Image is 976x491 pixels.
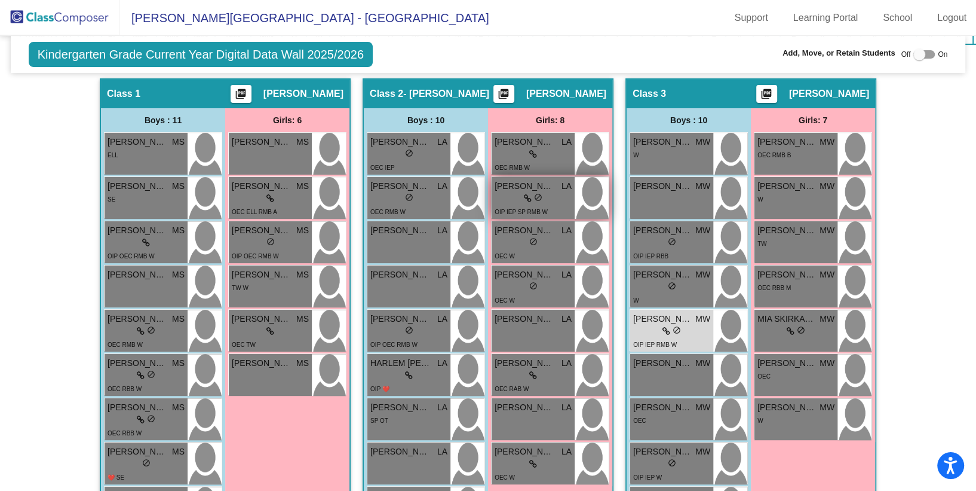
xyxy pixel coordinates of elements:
span: ❤️ SE [108,474,124,481]
span: do_not_disturb_alt [142,459,151,467]
span: OEC [633,417,646,424]
span: OIP OEC RMB W [232,253,279,260]
span: OEC IEP [370,164,395,171]
span: do_not_disturb_alt [147,370,155,379]
span: [PERSON_NAME] [757,180,817,193]
span: MW [820,136,834,148]
span: MS [172,313,185,325]
span: [PERSON_NAME] ([PERSON_NAME]) [PERSON_NAME] [370,446,430,458]
span: LA [561,136,572,148]
span: MW [820,269,834,281]
span: [PERSON_NAME] [526,88,606,100]
span: MS [296,313,309,325]
span: [PERSON_NAME] [PERSON_NAME] [108,136,167,148]
span: OEC RMB B [757,152,791,158]
span: [PERSON_NAME] [757,136,817,148]
span: do_not_disturb_alt [405,326,413,334]
span: OIP OEC RMB W [108,253,155,260]
div: Boys : 10 [627,108,751,132]
span: Class 3 [633,88,666,100]
span: MS [296,224,309,237]
span: MW [820,224,834,237]
span: [PERSON_NAME] [757,357,817,370]
mat-icon: picture_as_pdf [234,88,248,105]
span: OEC W [495,297,515,304]
span: [PERSON_NAME] [PERSON_NAME] [370,224,430,237]
span: [PERSON_NAME] [263,88,343,100]
span: MS [296,136,309,148]
span: OIP IEP SP RMB W [495,209,548,215]
span: LA [437,357,447,370]
span: [PERSON_NAME] [370,269,430,281]
span: LA [561,224,572,237]
button: Print Students Details [493,85,514,103]
span: MS [172,136,185,148]
span: W [633,297,639,304]
span: OEC RBB W [108,430,142,437]
span: OEC RAB W [495,386,529,392]
span: SE [108,196,115,203]
span: MW [820,357,834,370]
span: Class 2 [370,88,403,100]
span: [PERSON_NAME] [495,446,554,458]
span: MW [695,180,710,193]
span: do_not_disturb_alt [529,282,538,290]
mat-icon: picture_as_pdf [759,88,774,105]
span: MW [695,446,710,458]
div: Girls: 8 [488,108,612,132]
span: HARLEM [PERSON_NAME] [370,357,430,370]
span: MS [296,357,309,370]
span: OEC RMB W [370,209,406,215]
span: W [633,152,639,158]
span: LA [437,446,447,458]
span: MIA SKIRKANIC [757,313,817,325]
span: MS [172,446,185,458]
span: MW [695,136,710,148]
span: OEC TW [232,341,256,348]
span: OIP ❤️ [370,386,389,392]
span: W [757,417,763,424]
span: [PERSON_NAME] [108,224,167,237]
span: On [938,49,947,60]
span: OEC W [495,253,515,260]
span: [PERSON_NAME] [495,401,554,414]
span: OEC RMB W [495,164,530,171]
span: Kindergarten Grade Current Year Digital Data Wall 2025/2026 [29,42,373,67]
span: [PERSON_NAME] [108,180,167,193]
span: [PERSON_NAME] [633,313,693,325]
span: LA [561,446,572,458]
span: LA [561,313,572,325]
span: SP OT [370,417,388,424]
span: [PERSON_NAME] [370,136,430,148]
span: LA [437,401,447,414]
mat-icon: picture_as_pdf [496,88,511,105]
span: [PERSON_NAME] [108,269,167,281]
div: Girls: 7 [751,108,875,132]
span: TW W [232,285,248,291]
span: LA [437,313,447,325]
span: do_not_disturb_alt [405,193,413,202]
span: [PERSON_NAME] [757,269,817,281]
span: ELL [108,152,118,158]
span: LA [561,401,572,414]
a: Logout [928,8,976,28]
span: [PERSON_NAME] [633,224,693,237]
span: [PERSON_NAME] [495,313,554,325]
span: OIP IEP RBB [633,253,668,260]
span: MS [172,357,185,370]
span: do_not_disturb_alt [668,237,676,246]
span: [PERSON_NAME] [495,224,554,237]
span: OIP IEP W [633,474,662,481]
span: [PERSON_NAME] [108,357,167,370]
span: [PERSON_NAME] [232,357,291,370]
span: [PERSON_NAME] [495,180,554,193]
span: [PERSON_NAME] [232,269,291,281]
span: OIP IEP RMB W [633,341,677,348]
span: do_not_disturb_alt [673,326,681,334]
span: Off [901,49,911,60]
span: Class 1 [107,88,140,100]
span: MW [695,224,710,237]
span: Add, Move, or Retain Students [782,47,895,59]
span: [PERSON_NAME] [370,401,430,414]
span: [PERSON_NAME] [232,313,291,325]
